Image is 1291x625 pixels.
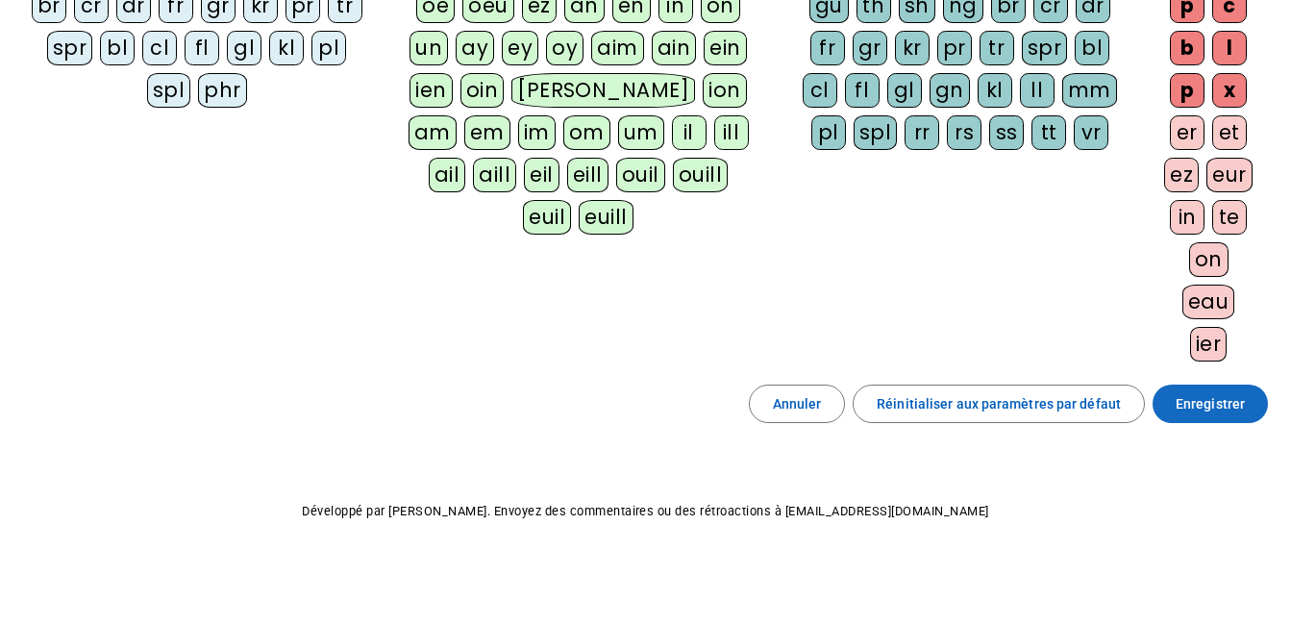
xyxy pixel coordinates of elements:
div: am [409,115,457,150]
div: eur [1206,158,1253,192]
div: spr [1022,31,1068,65]
div: et [1212,115,1247,150]
div: ouil [616,158,665,192]
div: rs [947,115,981,150]
div: vr [1074,115,1108,150]
div: mm [1062,73,1117,108]
button: Enregistrer [1153,385,1268,423]
div: fl [845,73,880,108]
div: b [1170,31,1204,65]
div: x [1212,73,1247,108]
div: ouill [673,158,728,192]
div: oy [546,31,583,65]
div: euil [523,200,571,235]
div: [PERSON_NAME] [511,73,695,108]
div: eil [524,158,559,192]
div: ien [410,73,453,108]
div: kl [269,31,304,65]
div: bl [1075,31,1109,65]
p: Développé par [PERSON_NAME]. Envoyez des commentaires ou des rétroactions à [EMAIL_ADDRESS][DOMAI... [15,500,1276,523]
div: oin [460,73,505,108]
div: tr [980,31,1014,65]
span: Annuler [773,392,822,415]
div: ion [703,73,747,108]
div: l [1212,31,1247,65]
div: gr [853,31,887,65]
div: em [464,115,510,150]
div: un [410,31,448,65]
div: te [1212,200,1247,235]
div: fl [185,31,219,65]
div: um [618,115,664,150]
div: spl [854,115,898,150]
span: Enregistrer [1176,392,1245,415]
div: euill [579,200,633,235]
div: phr [198,73,247,108]
div: aim [591,31,644,65]
div: gl [227,31,261,65]
div: eau [1182,285,1235,319]
div: rr [905,115,939,150]
div: ail [429,158,466,192]
div: p [1170,73,1204,108]
div: ay [456,31,494,65]
div: in [1170,200,1204,235]
div: ss [989,115,1024,150]
div: pl [311,31,346,65]
div: ill [714,115,749,150]
div: ey [502,31,538,65]
div: ll [1020,73,1055,108]
div: ein [704,31,747,65]
div: er [1170,115,1204,150]
div: kl [978,73,1012,108]
div: spl [147,73,191,108]
div: pr [937,31,972,65]
div: im [518,115,556,150]
div: il [672,115,707,150]
button: Annuler [749,385,846,423]
div: tt [1031,115,1066,150]
div: ier [1190,327,1228,362]
div: bl [100,31,135,65]
div: pl [811,115,846,150]
div: gn [930,73,970,108]
button: Réinitialiser aux paramètres par défaut [853,385,1145,423]
div: fr [810,31,845,65]
div: eill [567,158,608,192]
div: aill [473,158,516,192]
div: cl [803,73,837,108]
div: on [1189,242,1229,277]
div: kr [895,31,930,65]
div: spr [47,31,93,65]
div: om [563,115,610,150]
div: ain [652,31,697,65]
div: gl [887,73,922,108]
span: Réinitialiser aux paramètres par défaut [877,392,1121,415]
div: cl [142,31,177,65]
div: ez [1164,158,1199,192]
